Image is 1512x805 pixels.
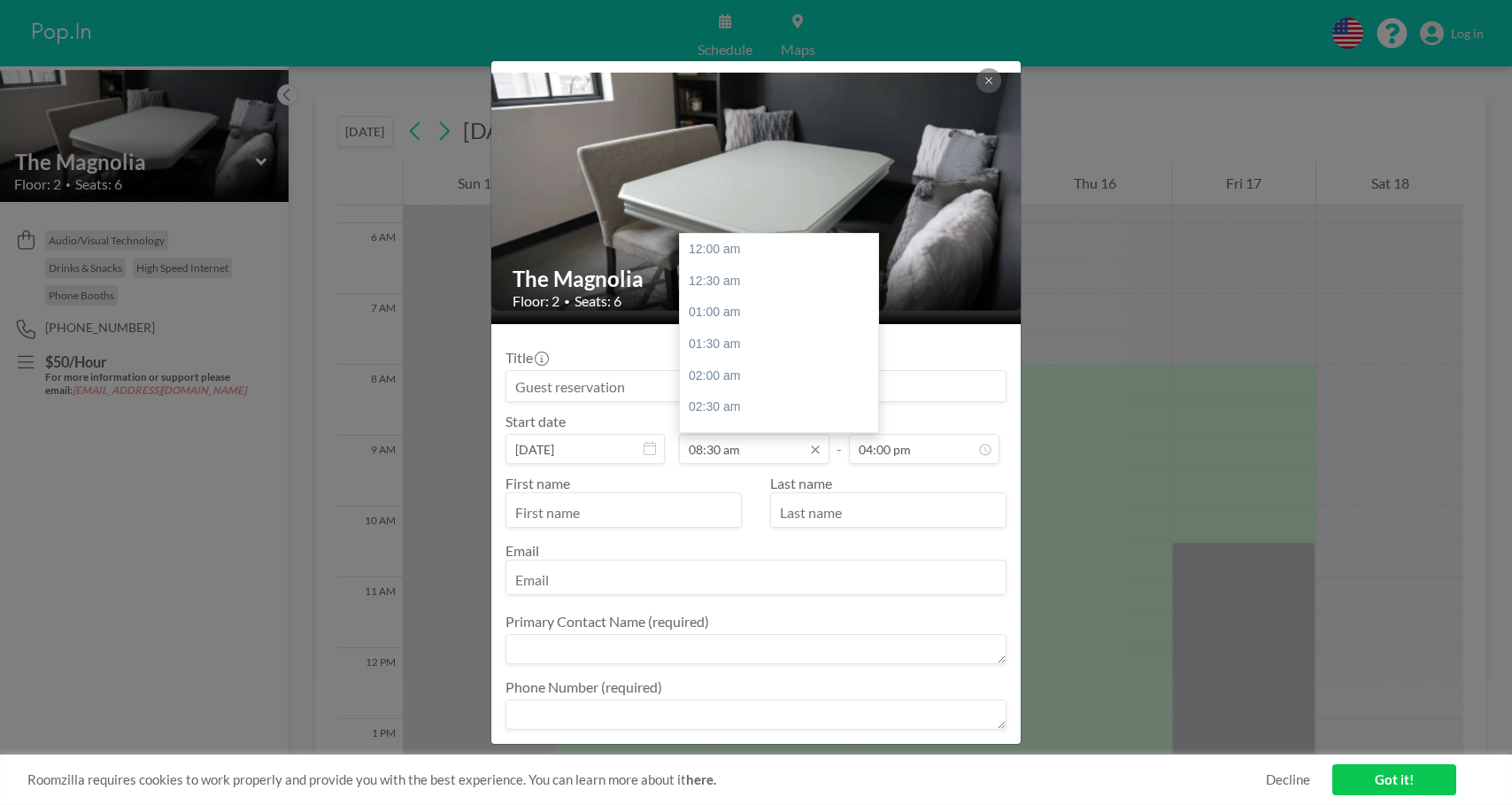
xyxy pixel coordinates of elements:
[680,391,888,423] div: 02:30 am
[505,678,662,696] label: Phone Number (required)
[506,371,1006,401] input: Guest reservation
[506,497,741,527] input: First name
[1266,771,1310,788] a: Decline
[680,266,888,298] div: 12:30 am
[770,475,832,492] label: Last name
[513,266,1001,292] h2: The Magnolia
[505,475,570,492] label: First name
[680,297,888,329] div: 01:00 am
[680,329,888,360] div: 01:30 am
[505,413,566,430] label: Start date
[564,295,570,308] span: •
[505,613,709,631] label: Primary Contact Name (required)
[680,360,888,392] div: 02:00 am
[686,771,716,787] a: here.
[506,564,1006,594] input: Email
[505,542,539,559] label: Email
[680,234,888,266] div: 12:00 am
[491,73,1022,312] img: 537.png
[1332,764,1456,795] a: Got it!
[837,419,842,458] span: -
[513,292,559,310] span: Floor: 2
[505,349,547,367] label: Title
[771,497,1006,527] input: Last name
[27,771,1266,788] span: Roomzilla requires cookies to work properly and provide you with the best experience. You can lea...
[680,423,888,455] div: 03:00 am
[575,292,621,310] span: Seats: 6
